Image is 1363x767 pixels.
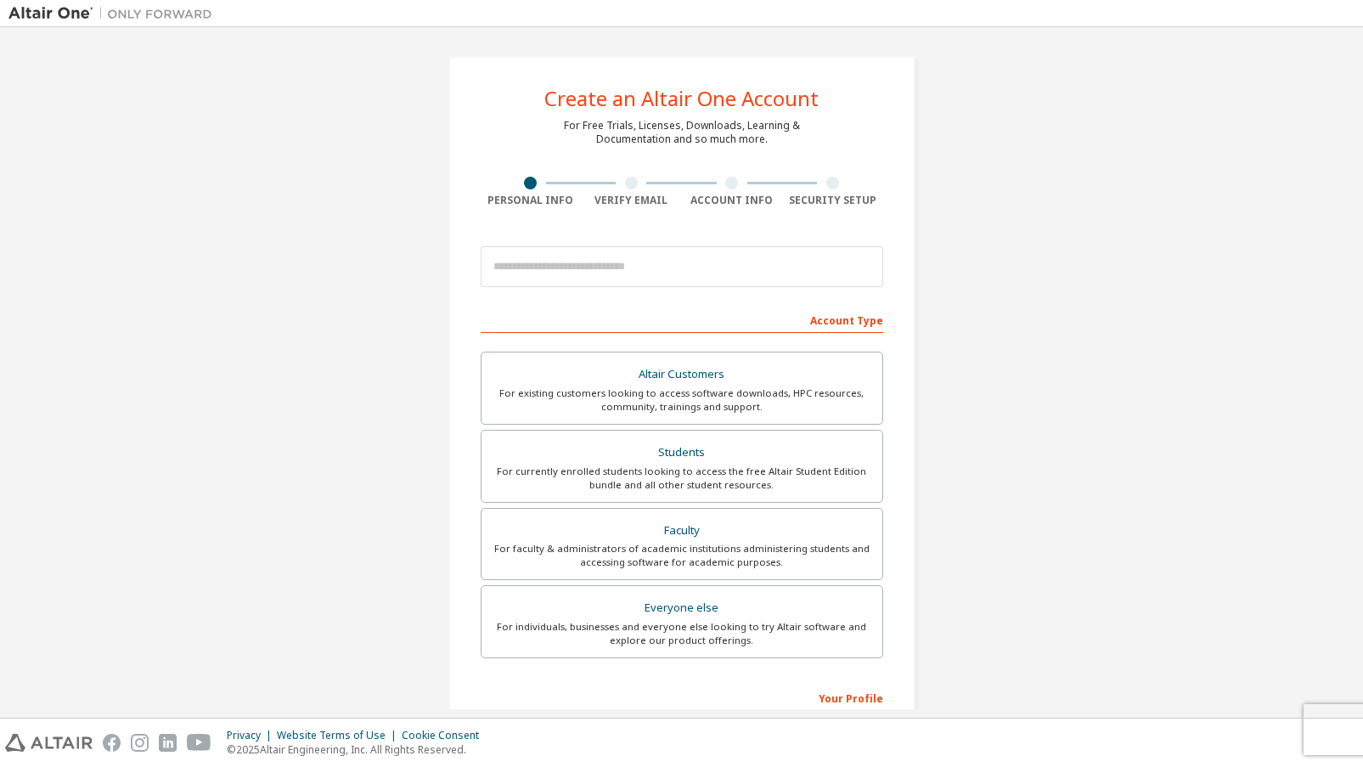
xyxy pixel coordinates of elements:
[492,363,872,386] div: Altair Customers
[682,194,783,207] div: Account Info
[492,620,872,647] div: For individuals, businesses and everyone else looking to try Altair software and explore our prod...
[492,441,872,465] div: Students
[187,734,211,752] img: youtube.svg
[581,194,682,207] div: Verify Email
[402,729,489,742] div: Cookie Consent
[564,119,800,146] div: For Free Trials, Licenses, Downloads, Learning & Documentation and so much more.
[103,734,121,752] img: facebook.svg
[277,729,402,742] div: Website Terms of Use
[8,5,221,22] img: Altair One
[481,684,883,711] div: Your Profile
[131,734,149,752] img: instagram.svg
[492,386,872,414] div: For existing customers looking to access software downloads, HPC resources, community, trainings ...
[492,519,872,543] div: Faculty
[481,306,883,333] div: Account Type
[492,542,872,569] div: For faculty & administrators of academic institutions administering students and accessing softwa...
[782,194,883,207] div: Security Setup
[492,465,872,492] div: For currently enrolled students looking to access the free Altair Student Edition bundle and all ...
[159,734,177,752] img: linkedin.svg
[227,742,489,757] p: © 2025 Altair Engineering, Inc. All Rights Reserved.
[5,734,93,752] img: altair_logo.svg
[544,88,819,109] div: Create an Altair One Account
[227,729,277,742] div: Privacy
[481,194,582,207] div: Personal Info
[492,596,872,620] div: Everyone else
